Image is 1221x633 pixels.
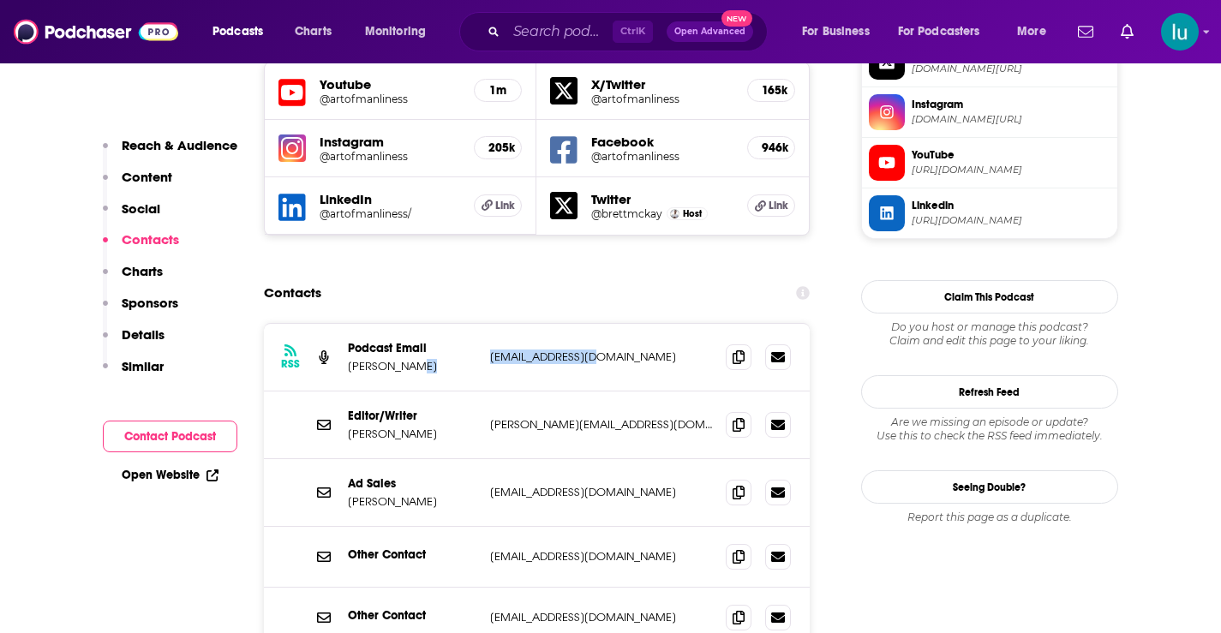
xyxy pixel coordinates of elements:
[348,494,476,509] p: [PERSON_NAME]
[122,137,237,153] p: Reach & Audience
[912,97,1110,112] span: Instagram
[495,199,515,212] span: Link
[869,195,1110,231] a: Linkedin[URL][DOMAIN_NAME]
[490,549,713,564] p: [EMAIL_ADDRESS][DOMAIN_NAME]
[348,409,476,423] p: Editor/Writer
[591,93,733,105] h5: @artofmanliness
[1005,18,1068,45] button: open menu
[591,134,733,150] h5: Facebook
[488,83,507,98] h5: 1m
[887,18,1005,45] button: open menu
[122,295,178,311] p: Sponsors
[348,427,476,441] p: [PERSON_NAME]
[122,358,164,374] p: Similar
[122,468,218,482] a: Open Website
[14,15,178,48] img: Podchaser - Follow, Share and Rate Podcasts
[591,150,733,163] a: @artofmanliness
[122,263,163,279] p: Charts
[103,169,172,200] button: Content
[912,63,1110,75] span: twitter.com/artofmanliness
[201,18,285,45] button: open menu
[365,20,426,44] span: Monitoring
[1161,13,1199,51] button: Show profile menu
[912,113,1110,126] span: instagram.com/artofmanliness
[674,27,745,36] span: Open Advanced
[1017,20,1046,44] span: More
[348,547,476,562] p: Other Contact
[1161,13,1199,51] span: Logged in as lusodano
[103,200,160,232] button: Social
[320,93,461,105] a: @artofmanliness
[348,359,476,373] p: [PERSON_NAME]
[506,18,613,45] input: Search podcasts, credits, & more...
[1071,17,1100,46] a: Show notifications dropdown
[103,137,237,169] button: Reach & Audience
[490,349,713,364] p: [EMAIL_ADDRESS][DOMAIN_NAME]
[348,341,476,355] p: Podcast Email
[284,18,342,45] a: Charts
[278,134,306,162] img: iconImage
[490,417,713,432] p: [PERSON_NAME][EMAIL_ADDRESS][DOMAIN_NAME]
[212,20,263,44] span: Podcasts
[591,191,733,207] h5: Twitter
[122,326,165,343] p: Details
[295,20,332,44] span: Charts
[348,608,476,623] p: Other Contact
[320,207,461,220] a: @artofmanliness/
[122,231,179,248] p: Contacts
[861,470,1118,504] a: Seeing Double?
[490,485,713,499] p: [EMAIL_ADDRESS][DOMAIN_NAME]
[861,511,1118,524] div: Report this page as a duplicate.
[320,191,461,207] h5: LinkedIn
[747,194,795,217] a: Link
[769,199,788,212] span: Link
[103,326,165,358] button: Details
[122,169,172,185] p: Content
[721,10,752,27] span: New
[320,76,461,93] h5: Youtube
[591,76,733,93] h5: X/Twitter
[762,83,781,98] h5: 165k
[912,214,1110,227] span: https://www.linkedin.com/company/artofmanliness/
[476,12,784,51] div: Search podcasts, credits, & more...
[320,134,461,150] h5: Instagram
[264,277,321,309] h2: Contacts
[861,320,1118,348] div: Claim and edit this page to your liking.
[912,198,1110,213] span: Linkedin
[613,21,653,43] span: Ctrl K
[861,280,1118,314] button: Claim This Podcast
[103,263,163,295] button: Charts
[320,150,461,163] a: @artofmanliness
[103,295,178,326] button: Sponsors
[281,357,300,371] h3: RSS
[912,164,1110,176] span: https://www.youtube.com/@artofmanliness
[861,320,1118,334] span: Do you host or manage this podcast?
[103,231,179,263] button: Contacts
[488,140,507,155] h5: 205k
[474,194,522,217] a: Link
[103,358,164,390] button: Similar
[122,200,160,217] p: Social
[670,209,679,218] img: Brett McKay
[861,415,1118,443] div: Are we missing an episode or update? Use this to check the RSS feed immediately.
[869,94,1110,130] a: Instagram[DOMAIN_NAME][URL]
[1161,13,1199,51] img: User Profile
[912,147,1110,163] span: YouTube
[103,421,237,452] button: Contact Podcast
[802,20,870,44] span: For Business
[683,208,702,219] span: Host
[869,145,1110,181] a: YouTube[URL][DOMAIN_NAME]
[1114,17,1140,46] a: Show notifications dropdown
[667,21,753,42] button: Open AdvancedNew
[861,375,1118,409] button: Refresh Feed
[591,207,662,220] a: @brettmckay
[348,476,476,491] p: Ad Sales
[490,610,713,624] p: [EMAIL_ADDRESS][DOMAIN_NAME]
